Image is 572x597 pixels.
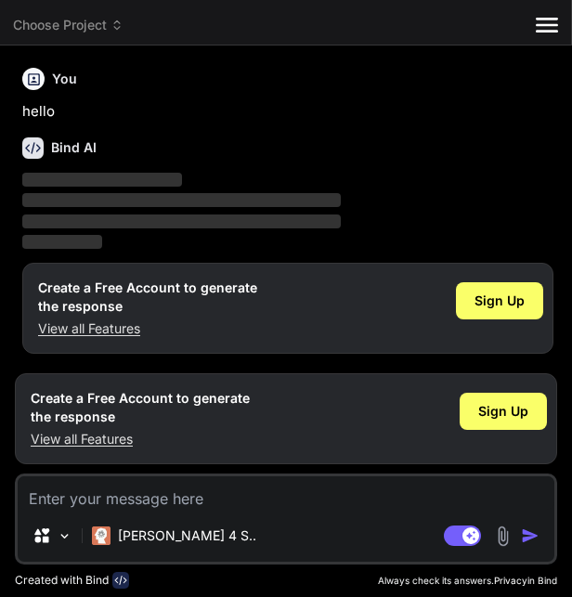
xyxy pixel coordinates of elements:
[92,526,110,545] img: Claude 4 Sonnet
[118,526,256,545] p: [PERSON_NAME] 4 S..
[51,138,97,157] h6: Bind AI
[52,70,77,88] h6: You
[15,573,109,588] p: Created with Bind
[38,279,257,316] h1: Create a Free Account to generate the response
[57,528,72,544] img: Pick Models
[31,389,250,426] h1: Create a Free Account to generate the response
[22,193,341,207] span: ‌
[13,16,123,34] span: Choose Project
[474,292,525,310] span: Sign Up
[521,526,539,545] img: icon
[494,575,527,586] span: Privacy
[112,572,129,589] img: bind-logo
[22,214,341,228] span: ‌
[38,319,257,338] p: View all Features
[478,402,528,421] span: Sign Up
[378,574,557,588] p: Always check its answers. in Bind
[22,173,182,187] span: ‌
[31,430,250,448] p: View all Features
[22,101,553,123] p: hello
[492,526,513,547] img: attachment
[22,235,102,249] span: ‌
